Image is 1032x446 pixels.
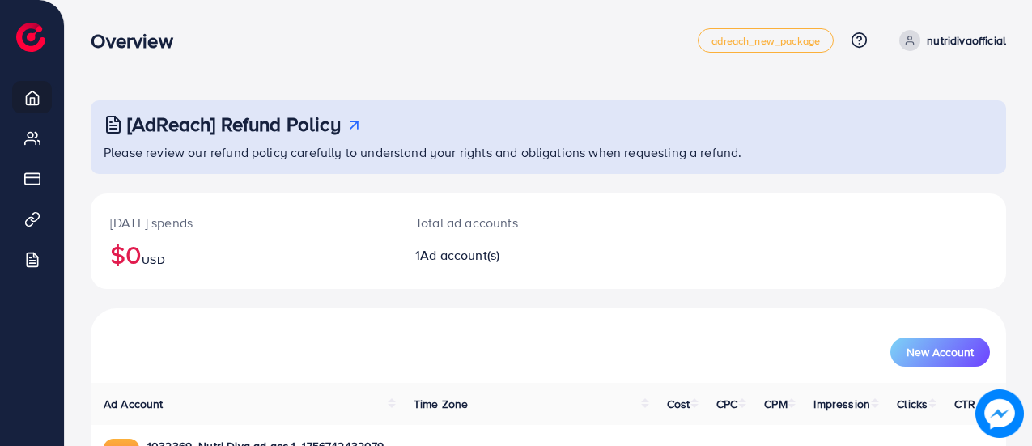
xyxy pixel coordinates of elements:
[711,36,820,46] span: adreach_new_package
[142,252,164,268] span: USD
[813,396,870,412] span: Impression
[893,30,1006,51] a: nutridivaofficial
[975,389,1024,438] img: image
[954,396,992,412] span: CTR (%)
[110,239,376,270] h2: $0
[16,23,45,52] img: logo
[890,338,990,367] button: New Account
[698,28,834,53] a: adreach_new_package
[104,396,164,412] span: Ad Account
[104,142,996,162] p: Please review our refund policy carefully to understand your rights and obligations when requesti...
[897,396,928,412] span: Clicks
[420,246,499,264] span: Ad account(s)
[716,396,737,412] span: CPC
[907,346,974,358] span: New Account
[667,396,690,412] span: Cost
[110,213,376,232] p: [DATE] spends
[764,396,787,412] span: CPM
[414,396,468,412] span: Time Zone
[927,31,1006,50] p: nutridivaofficial
[415,248,605,263] h2: 1
[415,213,605,232] p: Total ad accounts
[127,113,341,136] h3: [AdReach] Refund Policy
[91,29,185,53] h3: Overview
